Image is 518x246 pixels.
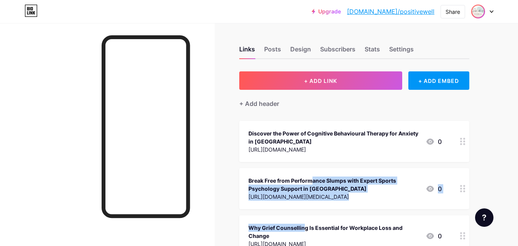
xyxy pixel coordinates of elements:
[320,45,355,58] div: Subscribers
[426,184,442,193] div: 0
[426,231,442,241] div: 0
[264,45,281,58] div: Posts
[248,193,419,201] div: [URL][DOMAIN_NAME][MEDICAL_DATA]
[248,177,419,193] div: Break Free from Performance Slumps with Expert Sports Psychology Support in [GEOGRAPHIC_DATA]
[248,145,419,154] div: [URL][DOMAIN_NAME]
[239,99,279,108] div: + Add header
[248,129,419,145] div: Discover the Power of Cognitive Behavioural Therapy for Anxiety in [GEOGRAPHIC_DATA]
[471,4,485,19] img: positivewell
[290,45,311,58] div: Design
[426,137,442,146] div: 0
[347,7,434,16] a: [DOMAIN_NAME]/positivewell
[248,224,419,240] div: Why Grief Counselling Is Essential for Workplace Loss and Change
[446,8,460,16] div: Share
[389,45,414,58] div: Settings
[239,45,255,58] div: Links
[239,71,402,90] button: + ADD LINK
[365,45,380,58] div: Stats
[408,71,469,90] div: + ADD EMBED
[312,8,341,15] a: Upgrade
[304,78,337,84] span: + ADD LINK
